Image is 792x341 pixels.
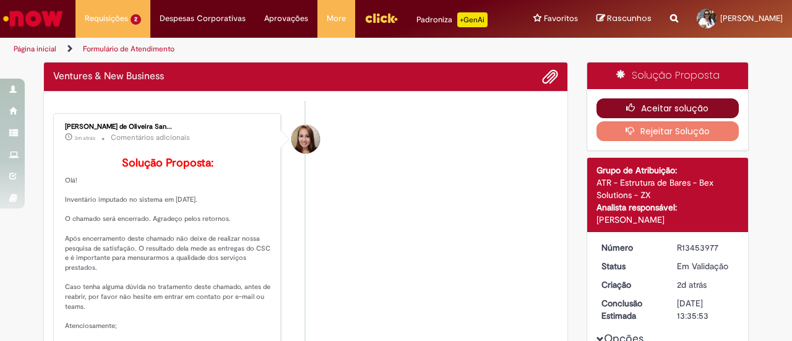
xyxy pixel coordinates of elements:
h2: Ventures & New Business Histórico de tíquete [53,71,164,82]
div: R13453977 [677,241,734,254]
span: Favoritos [544,12,578,25]
button: Aceitar solução [596,98,739,118]
button: Rejeitar Solução [596,121,739,141]
ul: Trilhas de página [9,38,519,61]
div: Solução Proposta [587,63,749,89]
dt: Status [592,260,668,272]
span: Aprovações [264,12,308,25]
dt: Criação [592,278,668,291]
a: Página inicial [14,44,56,54]
div: Em Validação [677,260,734,272]
div: [PERSON_NAME] de Oliveira San... [65,123,271,131]
dt: Conclusão Estimada [592,297,668,322]
button: Adicionar anexos [542,69,558,85]
span: Rascunhos [607,12,652,24]
div: Francielle Aparecida de Oliveira Santos Ferian [291,125,320,153]
b: Solução Proposta: [122,156,213,170]
span: More [327,12,346,25]
span: 2 [131,14,141,25]
small: Comentários adicionais [111,132,190,143]
div: Grupo de Atribuição: [596,164,739,176]
div: ATR - Estrutura de Bares - Bex Solutions - ZX [596,176,739,201]
span: Despesas Corporativas [160,12,246,25]
div: Analista responsável: [596,201,739,214]
a: Rascunhos [596,13,652,25]
p: +GenAi [457,12,488,27]
span: Requisições [85,12,128,25]
div: [DATE] 13:35:53 [677,297,734,322]
div: [PERSON_NAME] [596,214,739,226]
span: 2d atrás [677,279,707,290]
div: 27/08/2025 17:35:45 [677,278,734,291]
img: click_logo_yellow_360x200.png [364,9,398,27]
time: 29/08/2025 16:11:04 [74,134,95,142]
time: 27/08/2025 17:35:45 [677,279,707,290]
div: Padroniza [416,12,488,27]
span: [PERSON_NAME] [720,13,783,24]
span: 3m atrás [74,134,95,142]
img: ServiceNow [1,6,65,31]
dt: Número [592,241,668,254]
a: Formulário de Atendimento [83,44,174,54]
